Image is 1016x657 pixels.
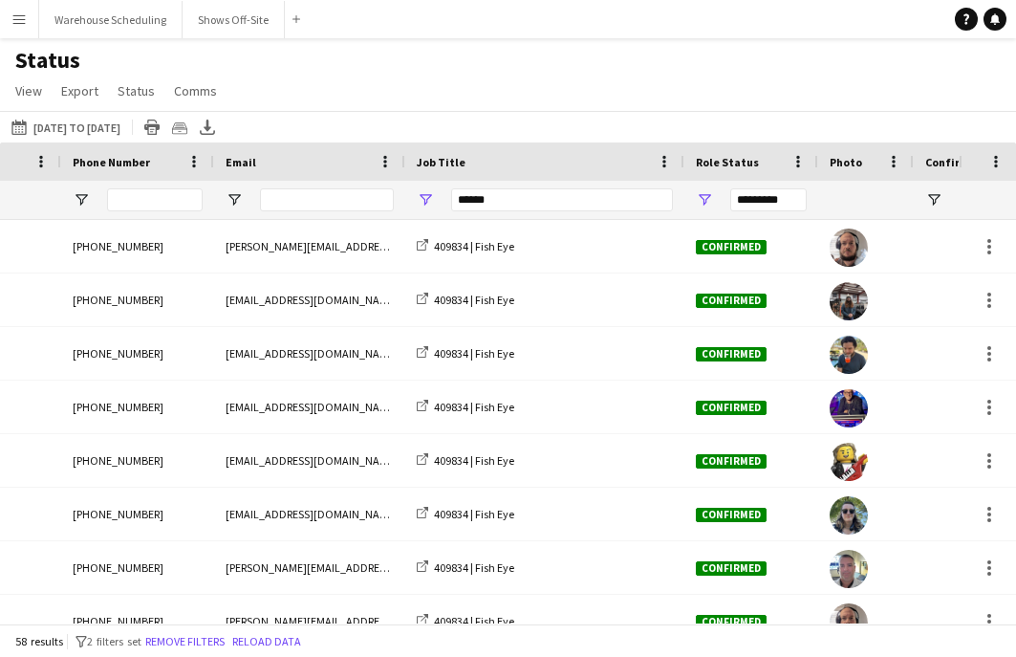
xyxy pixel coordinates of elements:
[214,274,405,326] div: [EMAIL_ADDRESS][DOMAIN_NAME]
[61,541,214,594] div: [PHONE_NUMBER]
[830,155,862,169] span: Photo
[226,191,243,208] button: Open Filter Menu
[696,347,767,361] span: Confirmed
[214,595,405,647] div: [PERSON_NAME][EMAIL_ADDRESS][DOMAIN_NAME]
[417,400,514,414] a: 409834 | Fish Eye
[214,381,405,433] div: [EMAIL_ADDRESS][DOMAIN_NAME]
[830,496,868,535] img: Johnnie Crowder IV
[73,155,150,169] span: Phone Number
[61,220,214,273] div: [PHONE_NUMBER]
[107,188,203,211] input: Phone Number Filter Input
[8,116,124,139] button: [DATE] to [DATE]
[730,188,807,211] input: Role Status Filter Input
[214,541,405,594] div: [PERSON_NAME][EMAIL_ADDRESS][DOMAIN_NAME]
[830,603,868,642] img: Dwight Kendall
[61,381,214,433] div: [PHONE_NUMBER]
[260,188,394,211] input: Email Filter Input
[61,434,214,487] div: [PHONE_NUMBER]
[417,507,514,521] a: 409834 | Fish Eye
[830,550,868,588] img: Kerry Steere
[696,401,767,415] span: Confirmed
[417,155,465,169] span: Job Title
[61,595,214,647] div: [PHONE_NUMBER]
[226,155,256,169] span: Email
[830,389,868,427] img: Christopher Pou
[417,191,434,208] button: Open Filter Menu
[696,240,767,254] span: Confirmed
[8,78,50,103] a: View
[228,631,305,652] button: Reload data
[118,82,155,99] span: Status
[141,631,228,652] button: Remove filters
[39,1,183,38] button: Warehouse Scheduling
[15,82,42,99] span: View
[434,239,514,253] span: 409834 | Fish Eye
[141,116,163,139] app-action-btn: Print
[696,191,713,208] button: Open Filter Menu
[61,82,98,99] span: Export
[830,229,868,267] img: Dwight Kendall
[214,327,405,380] div: [EMAIL_ADDRESS][DOMAIN_NAME]
[183,1,285,38] button: Shows Off-Site
[214,220,405,273] div: [PERSON_NAME][EMAIL_ADDRESS][DOMAIN_NAME]
[696,454,767,469] span: Confirmed
[434,453,514,468] span: 409834 | Fish Eye
[696,508,767,522] span: Confirmed
[434,400,514,414] span: 409834 | Fish Eye
[166,78,225,103] a: Comms
[830,336,868,374] img: Jamie Mellars
[174,82,217,99] span: Comms
[417,346,514,361] a: 409834 | Fish Eye
[451,188,673,211] input: Job Title Filter Input
[830,282,868,320] img: Ethan Mitcham
[54,78,106,103] a: Export
[434,560,514,575] span: 409834 | Fish Eye
[214,488,405,540] div: [EMAIL_ADDRESS][DOMAIN_NAME]
[87,634,141,648] span: 2 filters set
[434,346,514,361] span: 409834 | Fish Eye
[417,293,514,307] a: 409834 | Fish Eye
[61,274,214,326] div: [PHONE_NUMBER]
[434,293,514,307] span: 409834 | Fish Eye
[196,116,219,139] app-action-btn: Export XLSX
[925,191,942,208] button: Open Filter Menu
[168,116,191,139] app-action-btn: Crew files as ZIP
[417,453,514,468] a: 409834 | Fish Eye
[214,434,405,487] div: [EMAIL_ADDRESS][DOMAIN_NAME]
[417,239,514,253] a: 409834 | Fish Eye
[73,191,90,208] button: Open Filter Menu
[696,561,767,576] span: Confirmed
[696,294,767,308] span: Confirmed
[830,443,868,481] img: Matt LeBlanc
[696,155,759,169] span: Role Status
[61,327,214,380] div: [PHONE_NUMBER]
[61,488,214,540] div: [PHONE_NUMBER]
[417,560,514,575] a: 409834 | Fish Eye
[110,78,162,103] a: Status
[434,507,514,521] span: 409834 | Fish Eye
